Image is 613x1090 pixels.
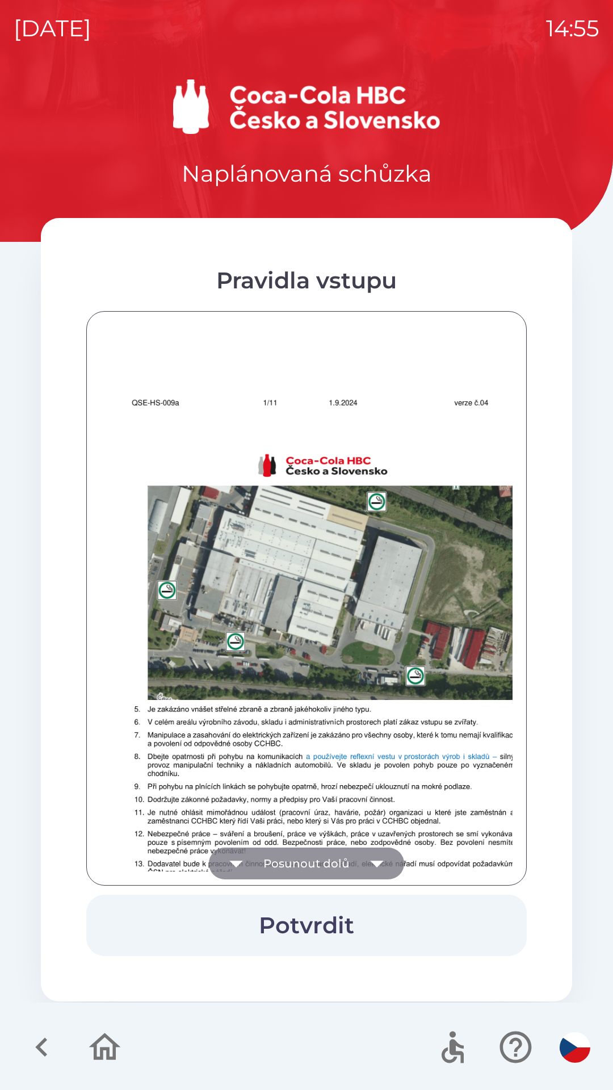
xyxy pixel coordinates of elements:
[14,11,91,45] p: [DATE]
[100,434,541,1057] img: VGglmRcuQ4JDeG8FRTn2z89J9hbt9UD20+fv+0zBkYP+EYEcIxD+ESX5shAQAkJACAgBISAEhIAQyCEERCDkkIGW2xQCQkAIC...
[86,895,527,956] button: Potvrdit
[546,11,599,45] p: 14:55
[560,1032,590,1063] img: cs flag
[41,79,572,134] img: Logo
[182,157,432,191] p: Naplánovaná schůzka
[86,263,527,297] div: Pravidla vstupu
[209,848,404,879] button: Posunout dolů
